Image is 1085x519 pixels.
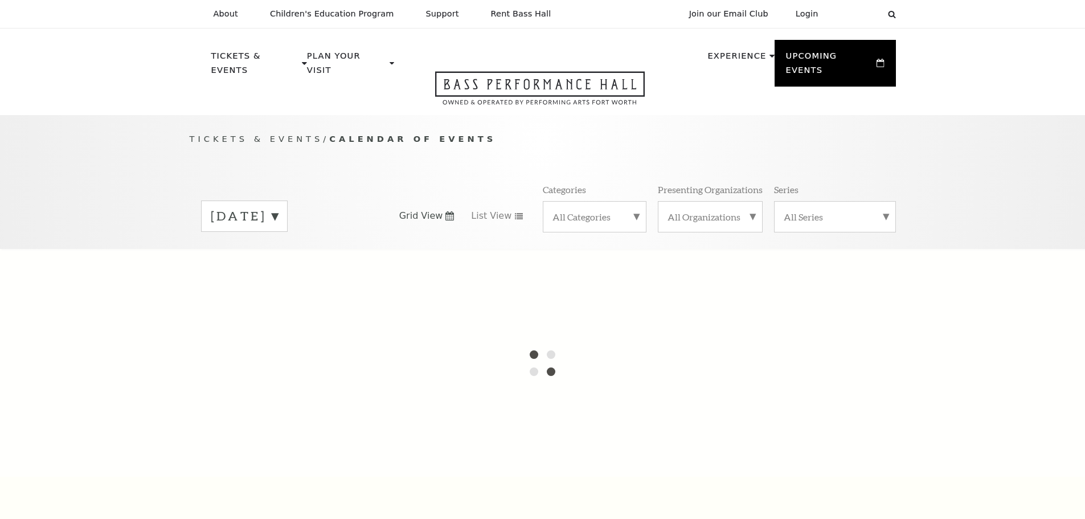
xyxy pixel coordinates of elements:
[471,210,511,222] span: List View
[329,134,496,144] span: Calendar of Events
[270,9,394,19] p: Children's Education Program
[786,49,874,84] p: Upcoming Events
[399,210,443,222] span: Grid View
[214,9,238,19] p: About
[707,49,766,70] p: Experience
[190,134,324,144] span: Tickets & Events
[211,207,278,225] label: [DATE]
[491,9,551,19] p: Rent Bass Hall
[552,211,637,223] label: All Categories
[190,132,896,146] p: /
[658,183,763,195] p: Presenting Organizations
[837,9,877,19] select: Select:
[426,9,459,19] p: Support
[211,49,300,84] p: Tickets & Events
[668,211,753,223] label: All Organizations
[784,211,886,223] label: All Series
[774,183,799,195] p: Series
[307,49,387,84] p: Plan Your Visit
[543,183,586,195] p: Categories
